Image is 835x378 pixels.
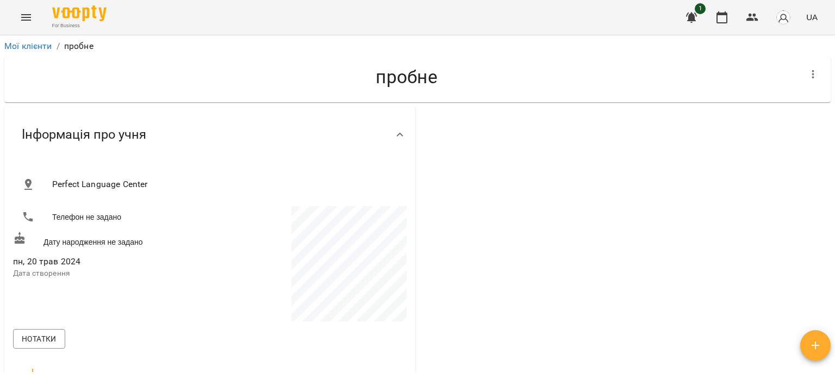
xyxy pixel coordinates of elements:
[4,41,52,51] a: Мої клієнти
[4,40,831,53] nav: breadcrumb
[695,3,706,14] span: 1
[22,332,57,345] span: Нотатки
[13,255,208,268] span: пн, 20 трав 2024
[13,329,65,349] button: Нотатки
[64,40,94,53] p: пробне
[776,10,791,25] img: avatar_s.png
[806,11,818,23] span: UA
[13,4,39,30] button: Menu
[11,230,210,250] div: Дату народження не задано
[52,22,107,29] span: For Business
[4,107,415,163] div: Інформація про учня
[52,178,398,191] span: Perfect Language Center
[13,268,208,279] p: Дата створення
[802,7,822,27] button: UA
[13,66,800,88] h4: пробне
[22,126,146,143] span: Інформація про учня
[13,206,208,228] li: Телефон не задано
[57,40,60,53] li: /
[52,5,107,21] img: Voopty Logo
